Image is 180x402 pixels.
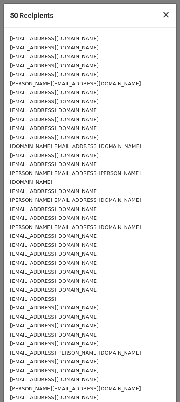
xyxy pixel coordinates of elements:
small: [EMAIL_ADDRESS][DOMAIN_NAME] [10,89,99,95]
small: [EMAIL_ADDRESS][DOMAIN_NAME] [10,53,99,59]
small: [EMAIL_ADDRESS][DOMAIN_NAME] [10,314,99,320]
small: [EMAIL_ADDRESS][DOMAIN_NAME] [10,63,99,69]
small: [EMAIL_ADDRESS][DOMAIN_NAME] [10,45,99,51]
small: [EMAIL_ADDRESS][DOMAIN_NAME] [10,376,99,382]
small: [EMAIL_ADDRESS][DOMAIN_NAME] [10,188,99,194]
small: [EMAIL_ADDRESS] [10,296,56,302]
small: [EMAIL_ADDRESS][DOMAIN_NAME] [10,260,99,266]
small: [PERSON_NAME][EMAIL_ADDRESS][DOMAIN_NAME] [10,386,141,392]
small: [PERSON_NAME][EMAIL_ADDRESS][DOMAIN_NAME] [10,197,141,203]
small: [EMAIL_ADDRESS][DOMAIN_NAME] [10,152,99,158]
small: [EMAIL_ADDRESS][DOMAIN_NAME] [10,107,99,113]
small: [EMAIL_ADDRESS][DOMAIN_NAME] [10,161,99,167]
span: × [162,9,170,20]
small: [EMAIL_ADDRESS][DOMAIN_NAME] [10,359,99,365]
small: [EMAIL_ADDRESS][DOMAIN_NAME] [10,116,99,122]
small: [EMAIL_ADDRESS][DOMAIN_NAME] [10,134,99,140]
small: [EMAIL_ADDRESS][PERSON_NAME][DOMAIN_NAME] [10,350,141,356]
button: Close [156,4,176,26]
small: [EMAIL_ADDRESS][DOMAIN_NAME] [10,35,99,41]
small: [EMAIL_ADDRESS][DOMAIN_NAME] [10,206,99,212]
small: [EMAIL_ADDRESS][DOMAIN_NAME] [10,368,99,374]
small: [EMAIL_ADDRESS][DOMAIN_NAME] [10,215,99,221]
small: [EMAIL_ADDRESS][DOMAIN_NAME] [10,233,99,239]
small: [EMAIL_ADDRESS][DOMAIN_NAME] [10,287,99,293]
small: [EMAIL_ADDRESS][DOMAIN_NAME] [10,323,99,329]
small: [EMAIL_ADDRESS][DOMAIN_NAME] [10,278,99,284]
small: [EMAIL_ADDRESS][DOMAIN_NAME] [10,242,99,248]
h5: 50 Recipients [10,10,53,21]
small: [EMAIL_ADDRESS][DOMAIN_NAME] [10,394,99,400]
small: [EMAIL_ADDRESS][DOMAIN_NAME] [10,269,99,275]
small: [EMAIL_ADDRESS][DOMAIN_NAME] [10,341,99,347]
small: [DOMAIN_NAME][EMAIL_ADDRESS][DOMAIN_NAME] [10,143,141,149]
small: [PERSON_NAME][EMAIL_ADDRESS][DOMAIN_NAME] [10,81,141,87]
small: [EMAIL_ADDRESS][DOMAIN_NAME] [10,71,99,77]
iframe: Chat Widget [140,364,180,402]
small: [PERSON_NAME][EMAIL_ADDRESS][DOMAIN_NAME] [10,224,141,230]
small: [EMAIL_ADDRESS][DOMAIN_NAME] [10,332,99,338]
small: [EMAIL_ADDRESS][DOMAIN_NAME] [10,125,99,131]
small: [EMAIL_ADDRESS][DOMAIN_NAME] [10,305,99,311]
small: [EMAIL_ADDRESS][DOMAIN_NAME] [10,99,99,104]
small: [EMAIL_ADDRESS][DOMAIN_NAME] [10,251,99,257]
small: [PERSON_NAME][EMAIL_ADDRESS][PERSON_NAME][DOMAIN_NAME] [10,170,141,185]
